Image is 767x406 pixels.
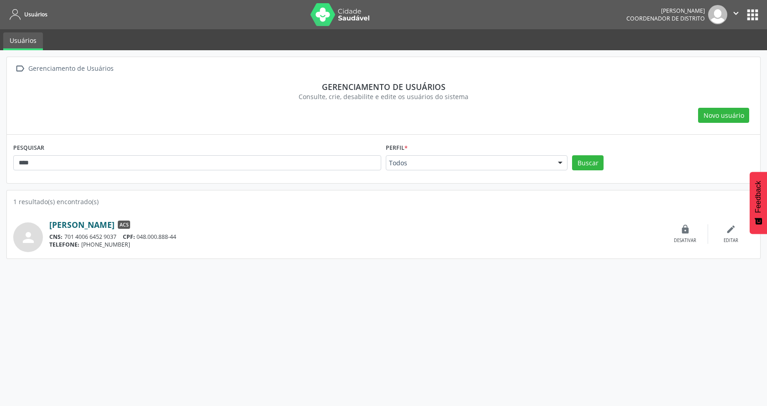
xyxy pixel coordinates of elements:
a:  Gerenciamento de Usuários [13,62,115,75]
button: Buscar [572,155,604,171]
i:  [731,8,741,18]
span: ACS [118,221,130,229]
i:  [13,62,26,75]
div: Editar [724,237,738,244]
i: lock [680,224,690,234]
button: apps [745,7,761,23]
span: CPF: [123,233,135,241]
span: TELEFONE: [49,241,79,248]
i: edit [726,224,736,234]
div: Gerenciamento de usuários [20,82,747,92]
div: Gerenciamento de Usuários [26,62,115,75]
span: Coordenador de Distrito [626,15,705,22]
span: Feedback [754,181,762,213]
div: [PHONE_NUMBER] [49,241,662,248]
i: person [20,229,37,246]
img: img [708,5,727,24]
div: 701 4006 6452 9037 048.000.888-44 [49,233,662,241]
span: Todos [389,158,549,168]
label: PESQUISAR [13,141,44,155]
span: Usuários [24,11,47,18]
a: Usuários [6,7,47,22]
a: Usuários [3,32,43,50]
span: CNS: [49,233,63,241]
div: [PERSON_NAME] [626,7,705,15]
div: Consulte, crie, desabilite e edite os usuários do sistema [20,92,747,101]
button: Feedback - Mostrar pesquisa [750,172,767,234]
div: 1 resultado(s) encontrado(s) [13,197,754,206]
button:  [727,5,745,24]
button: Novo usuário [698,108,749,123]
label: Perfil [386,141,408,155]
a: [PERSON_NAME] [49,220,115,230]
span: Novo usuário [704,111,744,120]
div: Desativar [674,237,696,244]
